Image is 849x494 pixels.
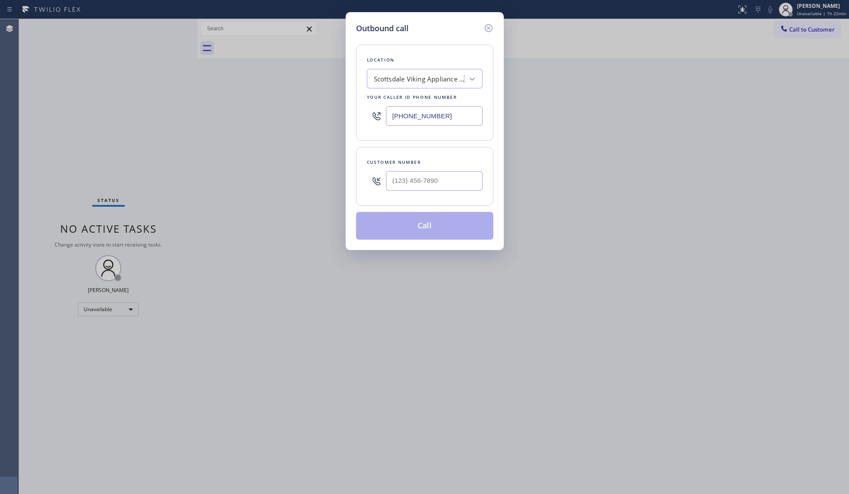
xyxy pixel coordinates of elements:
div: Customer number [367,158,483,167]
h5: Outbound call [356,23,408,34]
input: (123) 456-7890 [386,171,483,191]
button: Call [356,212,493,240]
div: Scottsdale Viking Appliance Repair [374,74,465,84]
div: Location [367,55,483,65]
div: Your caller id phone number [367,93,483,102]
input: (123) 456-7890 [386,106,483,126]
